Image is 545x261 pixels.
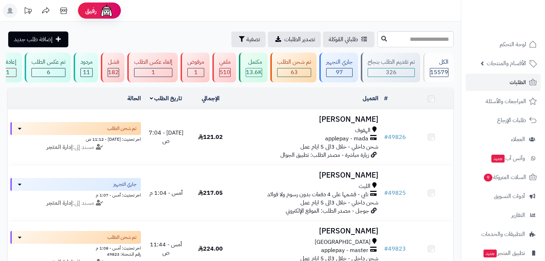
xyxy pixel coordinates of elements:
div: 1 [134,68,172,77]
span: 11 [83,68,90,77]
div: جاري التجهيز [326,58,353,66]
a: الحالة [127,94,141,103]
span: 182 [108,68,119,77]
div: مسند إلى: [5,143,146,151]
span: جديد [491,155,505,163]
span: وآتس آب [491,153,525,163]
a: # [384,94,388,103]
a: مردود 11 [72,53,99,82]
a: العميل [363,94,378,103]
span: 224.00 [198,245,223,253]
strong: إدارة المتجر [46,143,73,151]
div: اخر تحديث: [DATE] - 11:12 ص [10,135,141,142]
div: تم تقديم الطلب بنجاح [368,58,415,66]
span: لوحة التحكم [500,39,526,49]
a: تم شحن الطلب 63 [269,53,318,82]
strong: إدارة المتجر [46,199,73,207]
a: مكتمل 13.6K [237,53,269,82]
span: أمس - 11:44 ص [150,240,182,257]
a: السلات المتروكة9 [466,169,541,186]
a: ملغي 510 [211,53,237,82]
span: applepay - mada [325,135,368,143]
a: وآتس آبجديد [466,150,541,167]
a: فشل 182 [99,53,126,82]
div: مردود [80,58,93,66]
span: 510 [220,68,230,77]
div: 6 [32,68,65,77]
span: 9 [484,174,492,182]
div: 97 [326,68,352,77]
a: تم عكس الطلب 6 [23,53,72,82]
span: المراجعات والأسئلة [486,96,526,106]
div: مكتمل [246,58,262,66]
span: تم شحن الطلب [107,234,137,241]
span: 326 [386,68,397,77]
span: رفيق [85,6,97,15]
span: العملاء [511,134,525,144]
span: الطلبات [510,77,526,87]
span: الليث [359,182,370,190]
a: أدوات التسويق [466,188,541,205]
div: 63 [278,68,311,77]
a: إضافة طلب جديد [8,32,68,47]
h3: [PERSON_NAME] [236,171,378,179]
a: مرفوض 1 [179,53,211,82]
span: 1 [194,68,198,77]
div: اخر تحديث: أمس - 1:08 م [10,244,141,251]
a: جاري التجهيز 97 [318,53,359,82]
a: تحديثات المنصة [19,4,37,20]
span: شحن داخلي - خلال 3الى 5 ايام عمل [300,198,378,207]
a: الطلبات [466,74,541,91]
div: 326 [368,68,414,77]
a: #49823 [384,245,406,253]
div: تم شحن الطلب [277,58,311,66]
span: 217.05 [198,189,223,197]
div: مسند إلى: [5,199,146,207]
div: 11 [81,68,92,77]
span: تصفية [246,35,260,44]
span: 63 [291,68,298,77]
div: مرفوض [187,58,204,66]
h3: [PERSON_NAME] [236,115,378,124]
span: 13.6K [246,68,262,77]
img: ai-face.png [99,4,114,18]
div: اخر تحديث: أمس - 1:07 م [10,191,141,198]
a: الإجمالي [202,94,220,103]
a: إلغاء عكس الطلب 1 [126,53,179,82]
span: [GEOGRAPHIC_DATA] [315,238,370,246]
a: التقارير [466,207,541,224]
span: تم شحن الطلب [107,125,137,132]
div: إلغاء عكس الطلب [134,58,172,66]
span: applepay - master [321,246,368,255]
span: 97 [336,68,343,77]
span: الهفوف [355,126,370,135]
span: 6 [47,68,50,77]
span: 15579 [430,68,448,77]
a: التطبيقات والخدمات [466,226,541,243]
div: ملغي [219,58,231,66]
div: 1 [188,68,204,77]
a: طلباتي المُوكلة [323,32,374,47]
span: # [384,245,388,253]
span: التطبيقات والخدمات [481,229,525,239]
span: رقم الشحنة: 49823 [107,251,141,257]
a: تاريخ الطلب [150,94,182,103]
a: #49826 [384,133,406,141]
span: التقارير [511,210,525,220]
span: # [384,133,388,141]
span: تصدير الطلبات [284,35,315,44]
h3: [PERSON_NAME] [236,227,378,235]
span: طلباتي المُوكلة [329,35,358,44]
span: أدوات التسويق [494,191,525,201]
span: طلبات الإرجاع [497,115,526,125]
button: تصفية [231,32,266,47]
div: تم عكس الطلب [31,58,65,66]
span: إضافة طلب جديد [14,35,53,44]
div: 13630 [246,68,262,77]
span: 121.02 [198,133,223,141]
span: السلات المتروكة [483,172,526,182]
span: جوجل - مصدر الطلب: الموقع الإلكتروني [286,207,369,215]
span: # [384,189,388,197]
span: تطبيق المتجر [483,248,525,258]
